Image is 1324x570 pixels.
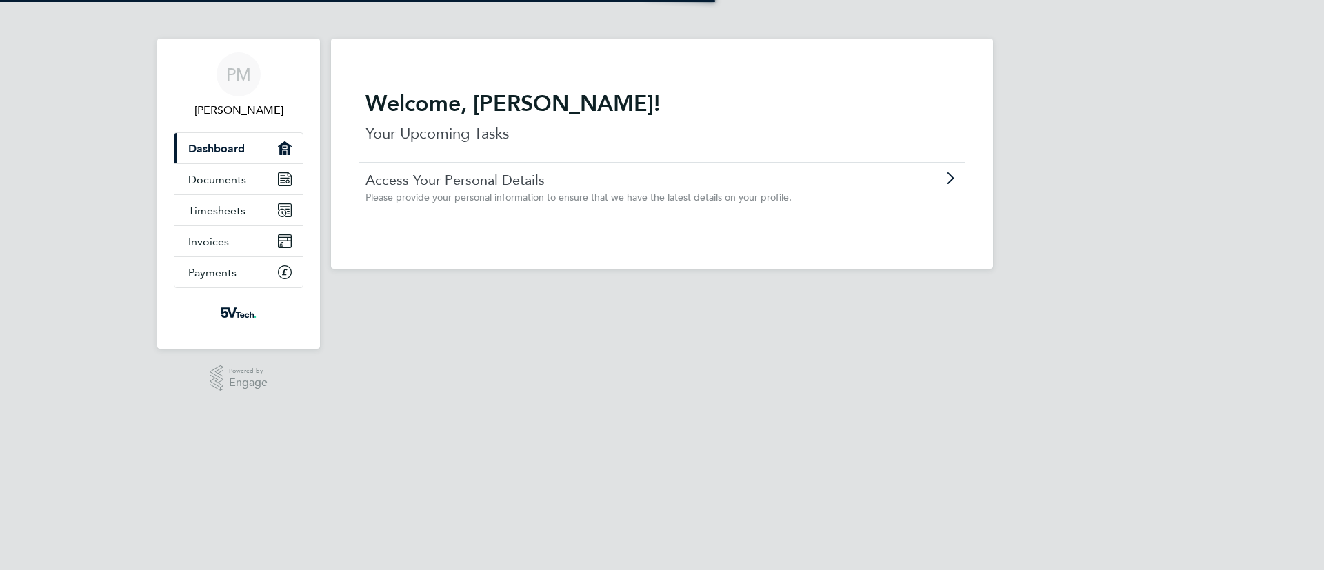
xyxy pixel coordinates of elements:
a: Access Your Personal Details [365,171,881,189]
span: Powered by [229,365,268,377]
span: Documents [188,173,246,186]
span: Paul Mallard [174,102,303,119]
span: Engage [229,377,268,389]
img: weare5values-logo-retina.png [218,302,259,324]
a: Documents [174,164,303,194]
span: Timesheets [188,204,245,217]
a: Powered byEngage [210,365,268,391]
a: Dashboard [174,133,303,163]
nav: Main navigation [157,39,320,349]
p: Your Upcoming Tasks [365,123,959,145]
a: Invoices [174,226,303,256]
a: Payments [174,257,303,287]
span: Payments [188,266,237,279]
span: Dashboard [188,142,245,155]
a: Go to home page [174,302,303,324]
h2: Welcome, [PERSON_NAME]! [365,90,959,117]
span: Please provide your personal information to ensure that we have the latest details on your profile. [365,191,792,203]
span: Invoices [188,235,229,248]
a: Timesheets [174,195,303,225]
a: PM[PERSON_NAME] [174,52,303,119]
span: PM [226,65,251,83]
